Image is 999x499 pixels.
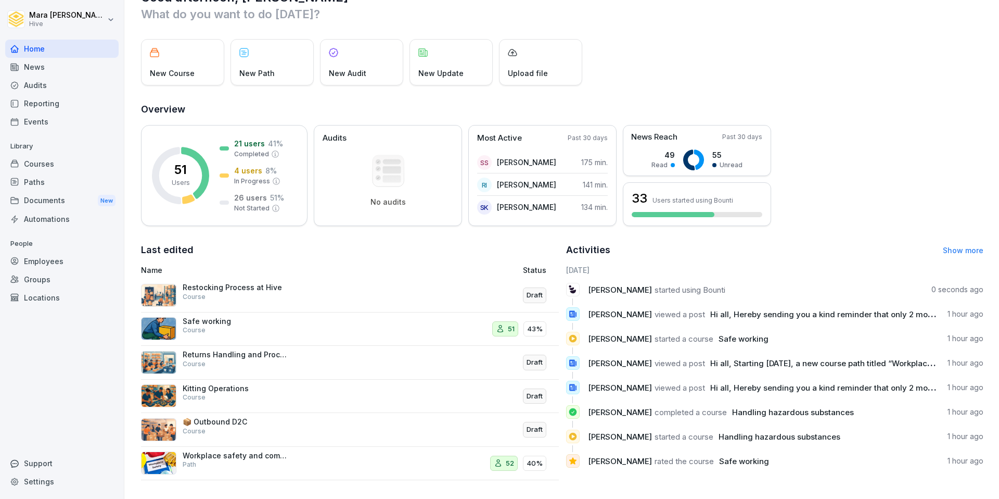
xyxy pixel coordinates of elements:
[141,384,176,407] img: tjh8e7lxbtqfiykh70cq83wv.png
[947,333,983,344] p: 1 hour ago
[234,165,262,176] p: 4 users
[183,283,287,292] p: Restocking Process at Hive
[527,391,543,402] p: Draft
[183,326,206,335] p: Course
[5,40,119,58] a: Home
[527,324,543,334] p: 43%
[655,456,714,466] span: rated the course
[947,407,983,417] p: 1 hour ago
[141,380,559,414] a: Kitting OperationsCourseDraft
[268,138,283,149] p: 41 %
[732,407,854,417] span: Handling hazardous substances
[5,210,119,228] a: Automations
[5,155,119,173] a: Courses
[141,447,559,481] a: Workplace safety and compliancePath5240%
[141,102,983,117] h2: Overview
[527,458,543,469] p: 40%
[497,157,556,168] p: [PERSON_NAME]
[655,285,725,295] span: started using Bounti
[141,313,559,346] a: Safe workingCourse5143%
[370,197,406,207] p: No audits
[141,6,983,22] p: What do you want to do [DATE]?
[655,432,713,442] span: started a course
[239,68,275,79] p: New Path
[477,132,522,144] p: Most Active
[588,383,652,393] span: [PERSON_NAME]
[5,113,119,131] a: Events
[5,454,119,472] div: Support
[566,265,984,276] h6: [DATE]
[523,265,546,276] p: Status
[947,309,983,319] p: 1 hour ago
[508,68,548,79] p: Upload file
[329,68,366,79] p: New Audit
[183,359,206,369] p: Course
[5,76,119,94] a: Audits
[947,456,983,466] p: 1 hour ago
[947,431,983,442] p: 1 hour ago
[29,11,105,20] p: Mara [PERSON_NAME]
[141,413,559,447] a: 📦 Outbound D2CCourseDraft
[947,382,983,393] p: 1 hour ago
[655,309,705,319] span: viewed a post
[172,178,190,188] p: Users
[712,149,742,160] p: 55
[477,200,492,215] div: SK
[655,358,705,368] span: viewed a post
[5,235,119,252] p: People
[141,452,176,475] img: twaxla64lrmeoq0ccgctjh1j.png
[632,190,647,207] h3: 33
[588,334,652,344] span: [PERSON_NAME]
[947,358,983,368] p: 1 hour ago
[5,270,119,289] div: Groups
[527,357,543,368] p: Draft
[719,456,769,466] span: Safe working
[141,243,559,257] h2: Last edited
[183,417,287,427] p: 📦 Outbound D2C
[720,160,742,170] p: Unread
[5,58,119,76] div: News
[631,131,677,143] p: News Reach
[477,155,492,170] div: SS
[183,460,196,469] p: Path
[581,157,608,168] p: 175 min.
[652,196,733,204] p: Users started using Bounti
[141,418,176,441] img: aul0s4anxaw34jzwydbhh5d5.png
[527,290,543,301] p: Draft
[719,334,769,344] span: Safe working
[943,246,983,255] a: Show more
[234,138,265,149] p: 21 users
[722,132,762,142] p: Past 30 days
[234,177,270,186] p: In Progress
[588,358,652,368] span: [PERSON_NAME]
[141,265,403,276] p: Name
[234,204,270,213] p: Not Started
[931,284,983,295] p: 0 seconds ago
[651,160,668,170] p: Read
[150,68,195,79] p: New Course
[588,456,652,466] span: [PERSON_NAME]
[141,351,176,374] img: whxspouhdmc5dw11exs3agrf.png
[270,192,284,203] p: 51 %
[183,350,287,359] p: Returns Handling and Process Flow
[183,393,206,402] p: Course
[183,317,287,326] p: Safe working
[477,178,492,192] div: RI
[141,317,176,340] img: ns5fm27uu5em6705ixom0yjt.png
[183,384,287,393] p: Kitting Operations
[323,132,347,144] p: Audits
[497,179,556,190] p: [PERSON_NAME]
[5,94,119,113] a: Reporting
[141,279,559,313] a: Restocking Process at HiveCourseDraft
[497,202,556,213] p: [PERSON_NAME]
[234,149,269,159] p: Completed
[234,192,267,203] p: 26 users
[29,20,105,28] p: Hive
[183,292,206,302] p: Course
[98,195,116,207] div: New
[5,191,119,210] div: Documents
